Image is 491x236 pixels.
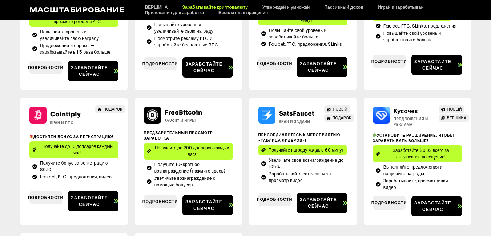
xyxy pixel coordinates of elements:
a: Cointiply [50,111,81,118]
a: Утверждай и умножай [255,4,317,10]
font: Утверждай и умножай [262,4,310,10]
a: Заработайте сейчас [411,55,462,75]
font: Заработайте сейчас [300,61,337,73]
a: НОВЫЙ [439,105,464,113]
font: Запрашивайте кран каждые 20 минут [275,11,338,23]
font: Faucet и игры [165,118,196,123]
font: Повышайте свой уровень и зарабатывайте больше [269,27,327,40]
font: Подробности [371,58,407,64]
a: Подробности [373,196,406,210]
font: Предложения и опросы — зарабатывайте в 1,5 раза больше [40,42,110,55]
font: Получите 10-кратное вознаграждение (нажмите здесь) [154,161,226,174]
a: ПОДАРОК [95,105,125,113]
a: Заработайте сейчас [68,191,118,211]
a: Зарабатывайте криптовалюту [175,4,255,10]
a: ВЕРШИНА [138,4,175,10]
font: Присоединяйтесь к мероприятию «Таблица лидеров»! [258,132,341,143]
font: Кран и PTC [50,120,74,125]
a: Заработайте сейчас [182,57,233,78]
font: Бесплатные вращения [218,10,268,15]
font: Доступен бонус за регистрацию! [33,134,114,140]
font: Подробности [257,61,293,66]
font: Заработайте сейчас [300,196,337,209]
a: Кусочек [394,107,418,115]
font: Предложения и реклама [394,116,428,127]
font: Заработайте сейчас [185,199,222,211]
a: Получайте до 200 долларов каждый час! [144,143,233,160]
a: Заработайте сейчас [182,195,233,215]
a: НОВЫЙ [324,105,350,113]
a: Играй и зарабатывай [371,4,431,10]
a: Бесплатные вращения [211,10,275,15]
font: ПОДАРОК [333,115,351,121]
font: Подробности [142,61,178,67]
a: Подробности [144,57,177,71]
font: Подробности [142,199,178,204]
font: Заработайте сейчас [71,65,108,77]
font: Повышайте свой уровень и зарабатывайте больше [383,30,441,43]
a: Пассивный доход [317,4,370,10]
font: Подробности [28,195,64,200]
a: Получите 10-кратное вознаграждение (нажмите здесь) [147,161,230,174]
a: SatsFaucet [279,110,314,117]
font: Заработайте сейчас [71,195,108,207]
font: Увеличьте вознаграждение с помощью бонусов [154,175,216,188]
a: Масштабирование [29,6,125,13]
font: Зарабатывайте криптовалюту [182,4,248,10]
a: Заработайте $0,03 всего за ежедневное посещение! [373,145,462,162]
font: ПОДАРОК [104,107,122,112]
a: Получайте до 10 долларов каждый час! [29,141,118,158]
a: Подробности [144,195,177,208]
a: Подробности [258,193,291,206]
font: Получайте награду каждые 60 минут [269,147,344,153]
a: Заработайте сейчас [68,61,118,81]
font: Играй и зарабатывай [378,4,424,10]
font: Предварительный просмотр заработка [144,130,213,141]
font: Приложения для заработка [145,10,204,15]
a: Заработайте сейчас [411,196,462,216]
font: Кран и задачи [279,119,310,124]
a: Приложения для заработка [138,10,211,15]
a: Подробности [258,57,291,70]
a: Подробности [373,55,406,68]
font: Получайте до 200 долларов каждый час! [155,145,229,157]
a: Заработайте сейчас [297,57,347,77]
font: Повышайте уровень и увеличивайте свою награду [154,21,213,34]
a: ВЕРШИНА [439,114,469,122]
font: Повышайте уровень и увеличивайте свою награду [40,29,99,41]
a: FreeBitcoin [165,109,202,116]
font: Подробности [28,65,64,70]
font: Faucet, PTC, предложения, SLinks [269,41,342,47]
font: Получайте до 10 долларов каждый час! [42,143,113,156]
font: ВЕРШИНА [447,115,467,121]
font: Зарабатывайте, просматривая видео [383,178,448,190]
font: НОВЫЙ [447,107,462,112]
font: Посмотрите рекламу PTC и заработайте бесплатные BTC [154,35,218,48]
font: Заработайте сейчас [414,58,451,71]
nav: Меню [138,4,462,15]
font: Пассивный доход [324,4,363,10]
a: Подробности [29,61,62,74]
a: Получайте награду каждые 60 минут [258,145,347,155]
font: ВЕРШИНА [145,4,168,10]
a: Заработайте сейчас [297,193,347,213]
font: Подробности [371,200,407,206]
font: Заработайте сейчас [414,200,451,212]
font: Увеличьте свое вознаграждение до 105% [269,157,344,170]
font: Заработайте сейчас [185,61,222,74]
font: Заработайте $0,03 всего за ежедневное посещение! [393,147,449,160]
img: 🎁 [29,135,33,138]
font: Выполняйте предложения и получайте награды [383,164,443,177]
a: Подробности [29,191,62,204]
font: НОВЫЙ [333,107,347,112]
a: ПОДАРОК [324,114,354,122]
img: 🧩 [373,133,377,137]
font: Faucet, PTC, SLinks, предложения [383,23,456,29]
font: Зарабатывайте сателлиты за просмотр видео [269,171,331,183]
font: Установите расширение, чтобы зарабатывать больше! [373,133,454,144]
